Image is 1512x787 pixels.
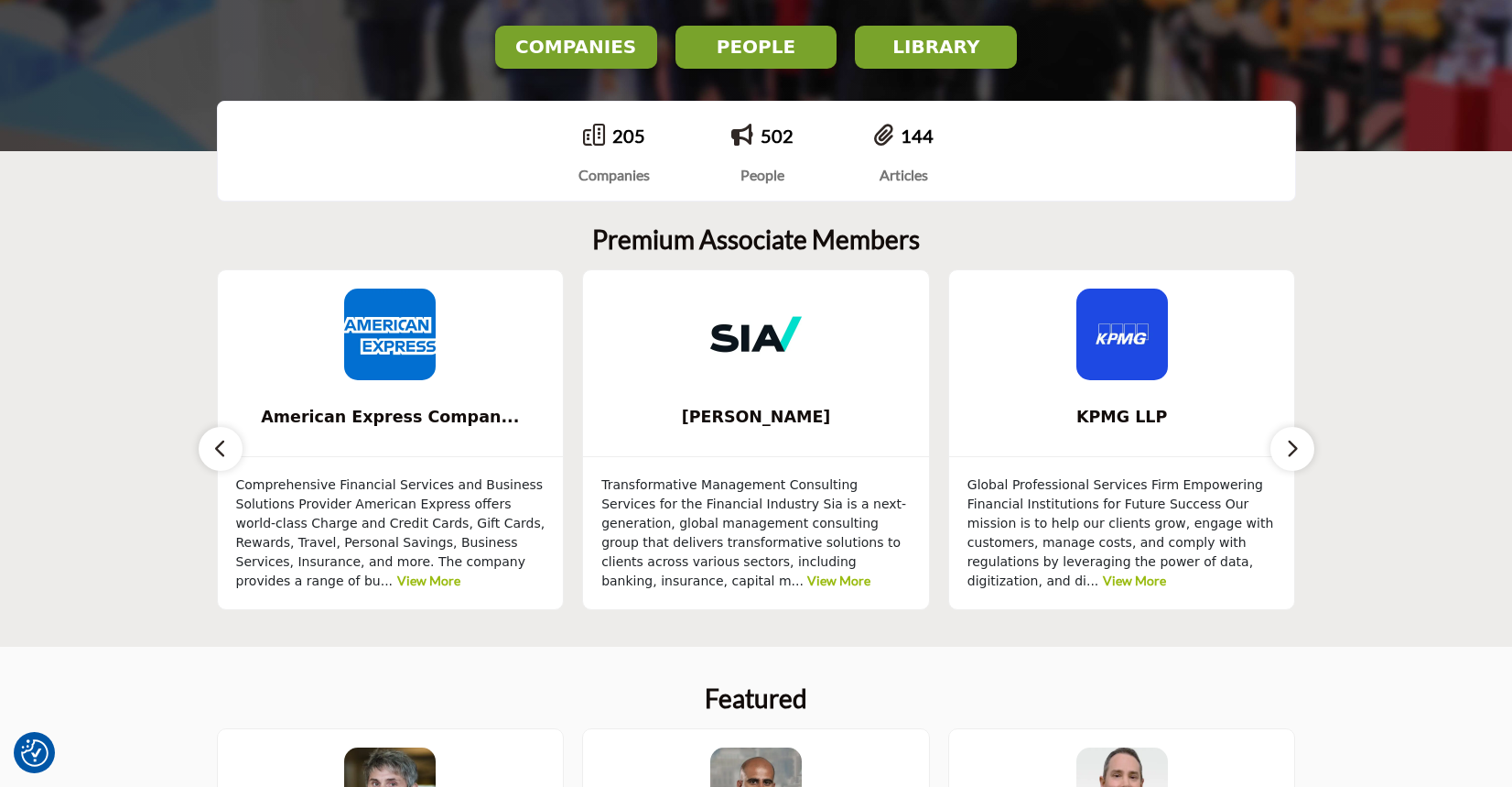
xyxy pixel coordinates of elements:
a: View More [807,573,870,588]
a: View More [397,573,460,588]
span: [PERSON_NAME] [610,405,902,429]
a: American Express Compan... [218,393,564,442]
b: American Express Company [245,393,536,442]
a: 205 [612,125,645,147]
button: Consent Preferences [21,739,49,767]
div: Articles [874,164,934,186]
a: 144 [901,125,934,147]
h2: Featured [705,683,807,715]
button: LIBRARY [855,26,1017,69]
h2: Premium Associate Members [592,224,920,256]
p: Global Professional Services Firm Empowering Financial Institutions for Future Success Our missio... [967,475,1277,591]
p: Transformative Management Consulting Services for the Financial Industry Sia is a next-generation... [601,475,911,591]
div: Companies [578,164,650,186]
div: People [731,164,794,186]
p: Comprehensive Financial Services and Business Solutions Provider American Express offers world-cl... [236,475,545,591]
h2: LIBRARY [860,36,1011,58]
img: Revisit consent button [21,739,49,767]
span: ... [1086,574,1098,588]
span: ... [381,574,393,588]
a: 502 [761,125,794,147]
span: KPMG LLP [977,405,1268,429]
span: ... [792,574,804,588]
span: American Express Compan... [245,405,536,429]
h2: COMPANIES [501,36,652,58]
a: [PERSON_NAME] [583,393,929,442]
a: View More [1103,573,1166,588]
img: KPMG LLP [1076,289,1168,380]
button: PEOPLE [675,26,837,69]
button: COMPANIES [495,26,657,69]
img: Sia [710,289,802,380]
b: Sia [610,393,902,442]
h2: PEOPLE [681,36,832,58]
img: American Express Company [344,289,436,380]
a: KPMG LLP [949,393,1295,442]
b: KPMG LLP [977,393,1268,442]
